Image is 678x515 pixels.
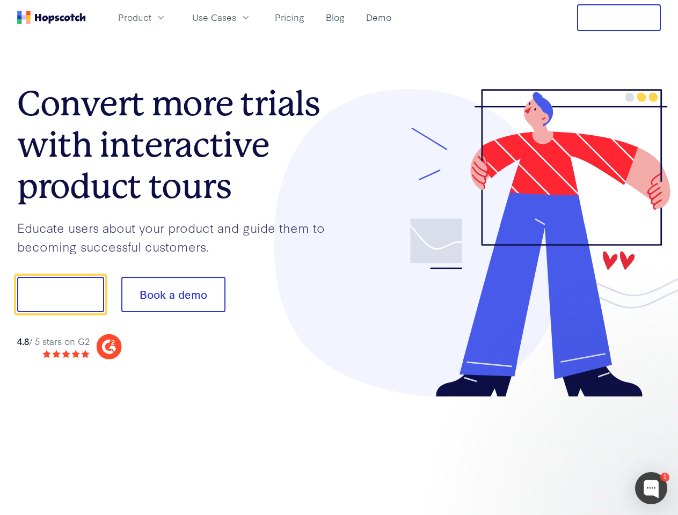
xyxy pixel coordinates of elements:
a: Pricing [271,9,309,26]
span: Use Cases [192,11,236,24]
button: Show me! [17,277,104,312]
h1: Convert more trials with interactive product tours [17,83,339,207]
strong: 4.8 [17,335,29,347]
span: Product [118,11,151,24]
a: Home [17,11,86,24]
div: 1 [660,473,669,482]
div: / 5 stars on G2 [17,335,90,348]
button: Use Cases [186,9,258,26]
button: Free Trial [577,4,661,31]
button: Book a demo [121,277,225,312]
button: Product [112,9,173,26]
p: Educate users about your product and guide them to becoming successful customers. [17,218,339,255]
a: Blog [322,9,349,26]
a: Demo [362,9,396,26]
